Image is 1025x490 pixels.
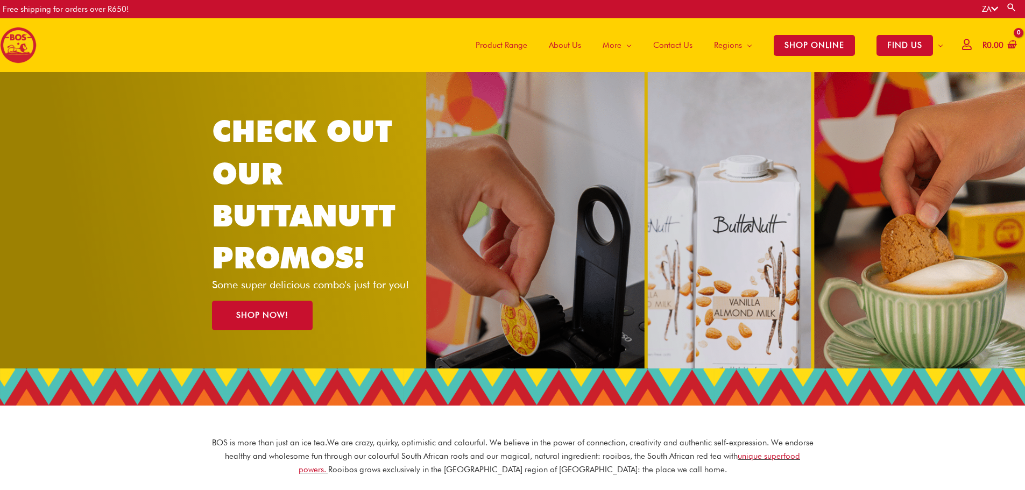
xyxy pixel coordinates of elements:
[774,35,855,56] span: SHOP ONLINE
[642,18,703,72] a: Contact Us
[982,40,1003,50] bdi: 0.00
[982,4,998,14] a: ZA
[212,301,313,330] a: SHOP NOW!
[212,279,428,290] p: Some super delicious combo's just for you!
[465,18,538,72] a: Product Range
[211,436,814,476] p: BOS is more than just an ice tea. We are crazy, quirky, optimistic and colourful. We believe in t...
[476,29,527,61] span: Product Range
[603,29,621,61] span: More
[763,18,866,72] a: SHOP ONLINE
[212,113,395,275] a: CHECK OUT OUR BUTTANUTT PROMOS!
[1006,2,1017,12] a: Search button
[653,29,692,61] span: Contact Us
[236,311,288,319] span: SHOP NOW!
[982,40,987,50] span: R
[980,33,1017,58] a: View Shopping Cart, empty
[592,18,642,72] a: More
[538,18,592,72] a: About Us
[876,35,933,56] span: FIND US
[714,29,742,61] span: Regions
[457,18,954,72] nav: Site Navigation
[703,18,763,72] a: Regions
[549,29,581,61] span: About Us
[299,451,801,474] a: unique superfood powers.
